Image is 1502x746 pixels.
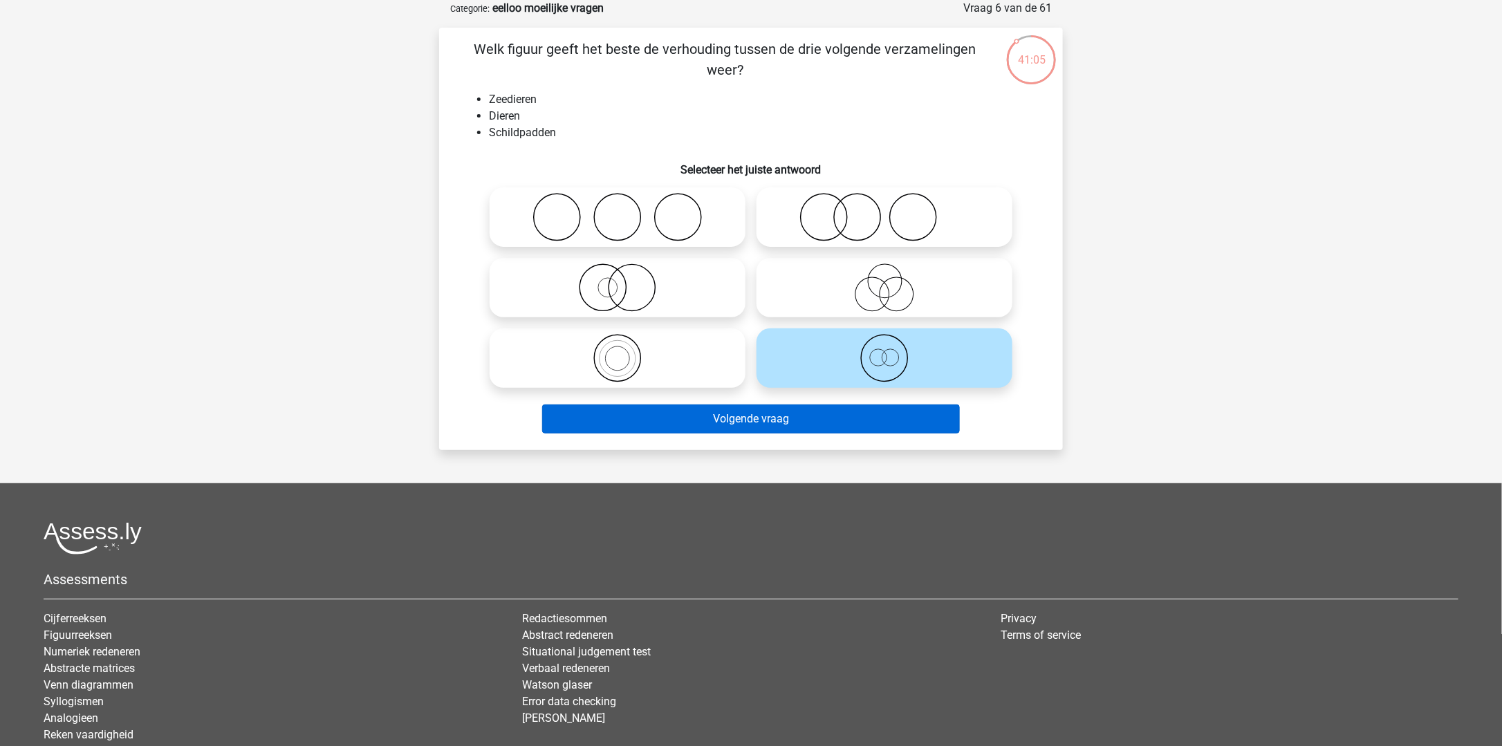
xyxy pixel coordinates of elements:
[1001,628,1081,642] a: Terms of service
[522,695,616,708] a: Error data checking
[450,3,490,14] small: Categorie:
[522,662,610,675] a: Verbaal redeneren
[522,678,592,691] a: Watson glaser
[522,612,607,625] a: Redactiesommen
[489,91,1041,108] li: Zeedieren
[44,645,140,658] a: Numeriek redeneren
[461,152,1041,176] h6: Selecteer het juiste antwoord
[44,628,112,642] a: Figuurreeksen
[461,39,989,80] p: Welk figuur geeft het beste de verhouding tussen de drie volgende verzamelingen weer?
[44,571,1458,588] h5: Assessments
[522,628,613,642] a: Abstract redeneren
[492,1,604,15] strong: eelloo moeilijke vragen
[489,124,1041,141] li: Schildpadden
[1001,612,1037,625] a: Privacy
[522,711,605,725] a: [PERSON_NAME]
[44,728,133,741] a: Reken vaardigheid
[1005,34,1057,68] div: 41:05
[44,522,142,554] img: Assessly logo
[542,404,961,433] button: Volgende vraag
[44,662,135,675] a: Abstracte matrices
[44,711,98,725] a: Analogieen
[522,645,651,658] a: Situational judgement test
[44,695,104,708] a: Syllogismen
[489,108,1041,124] li: Dieren
[44,612,106,625] a: Cijferreeksen
[44,678,133,691] a: Venn diagrammen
